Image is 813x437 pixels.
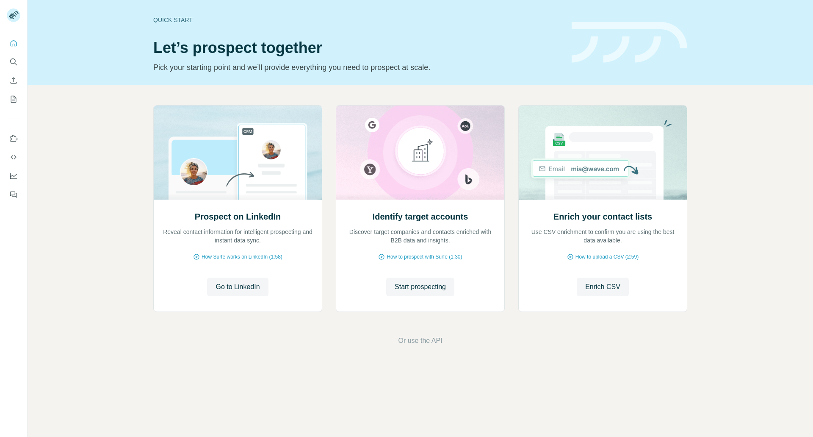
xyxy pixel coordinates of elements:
button: Start prospecting [386,278,454,296]
span: Enrich CSV [585,282,620,292]
button: Quick start [7,36,20,51]
h1: Let’s prospect together [153,39,561,56]
button: Search [7,54,20,70]
div: Quick start [153,16,561,24]
span: How to upload a CSV (2:59) [575,253,639,261]
h2: Prospect on LinkedIn [195,211,281,223]
button: Dashboard [7,168,20,184]
h2: Identify target accounts [373,211,468,223]
button: Enrich CSV [7,73,20,88]
button: Use Surfe API [7,150,20,165]
button: Use Surfe on LinkedIn [7,131,20,146]
p: Discover target companies and contacts enriched with B2B data and insights. [345,228,496,245]
img: Enrich your contact lists [518,106,687,200]
span: How Surfe works on LinkedIn (1:58) [202,253,282,261]
p: Reveal contact information for intelligent prospecting and instant data sync. [162,228,313,245]
span: How to prospect with Surfe (1:30) [387,253,462,261]
h2: Enrich your contact lists [553,211,652,223]
p: Use CSV enrichment to confirm you are using the best data available. [527,228,678,245]
button: Or use the API [398,336,442,346]
img: Prospect on LinkedIn [153,106,322,200]
img: Identify target accounts [336,106,505,200]
button: Go to LinkedIn [207,278,268,296]
button: Feedback [7,187,20,202]
img: banner [572,22,687,63]
button: Enrich CSV [577,278,629,296]
span: Go to LinkedIn [216,282,260,292]
button: My lists [7,92,20,107]
p: Pick your starting point and we’ll provide everything you need to prospect at scale. [153,61,561,73]
span: Start prospecting [395,282,446,292]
